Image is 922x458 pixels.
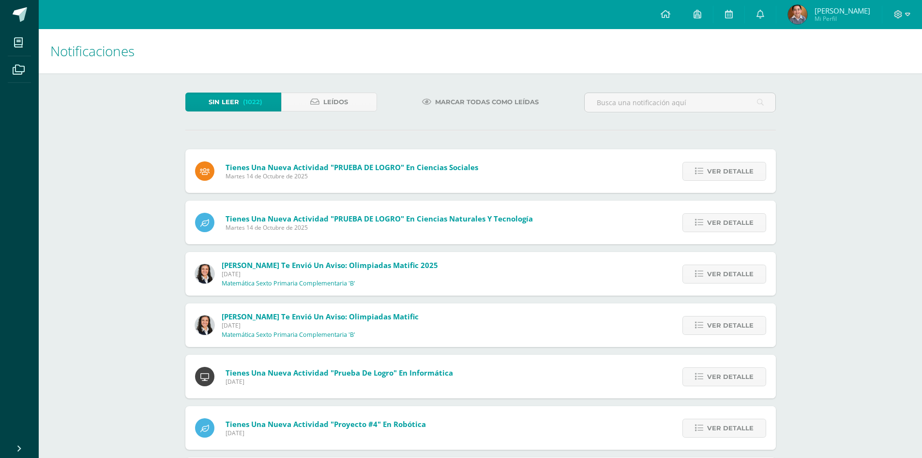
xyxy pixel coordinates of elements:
[707,419,754,437] span: Ver detalle
[226,429,426,437] span: [DATE]
[222,270,438,278] span: [DATE]
[707,316,754,334] span: Ver detalle
[435,93,539,111] span: Marcar todas como leídas
[226,162,478,172] span: Tienes una nueva actividad "PRUEBA DE LOGRO" En Ciencias Sociales
[707,265,754,283] span: Ver detalle
[410,93,551,111] a: Marcar todas como leídas
[281,93,377,111] a: Leídos
[226,172,478,180] span: Martes 14 de Octubre de 2025
[226,368,453,378] span: Tienes una nueva actividad "Prueba de Logro" En Informática
[323,93,348,111] span: Leídos
[222,321,419,330] span: [DATE]
[195,264,214,284] img: b15e54589cdbd448c33dd63f135c9987.png
[815,15,870,23] span: Mi Perfil
[226,419,426,429] span: Tienes una nueva actividad "Proyecto #4" En Robótica
[222,280,355,287] p: Matemática Sexto Primaria Complementaria 'B'
[50,42,135,60] span: Notificaciones
[707,214,754,232] span: Ver detalle
[222,331,355,339] p: Matemática Sexto Primaria Complementaria 'B'
[226,223,533,232] span: Martes 14 de Octubre de 2025
[243,93,262,111] span: (1022)
[707,368,754,386] span: Ver detalle
[222,260,438,270] span: [PERSON_NAME] te envió un aviso: Olimpiadas Matific 2025
[226,378,453,386] span: [DATE]
[222,312,419,321] span: [PERSON_NAME] te envió un aviso: Olimpiadas Matific
[185,93,281,111] a: Sin leer(1022)
[815,6,870,16] span: [PERSON_NAME]
[707,162,754,180] span: Ver detalle
[209,93,239,111] span: Sin leer
[788,5,807,24] img: d82e322d7d7a9bf97fbd881f0fbe6525.png
[226,214,533,223] span: Tienes una nueva actividad "PRUEBA DE LOGRO" En Ciencias Naturales y Tecnología
[585,93,775,112] input: Busca una notificación aquí
[195,316,214,335] img: b15e54589cdbd448c33dd63f135c9987.png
